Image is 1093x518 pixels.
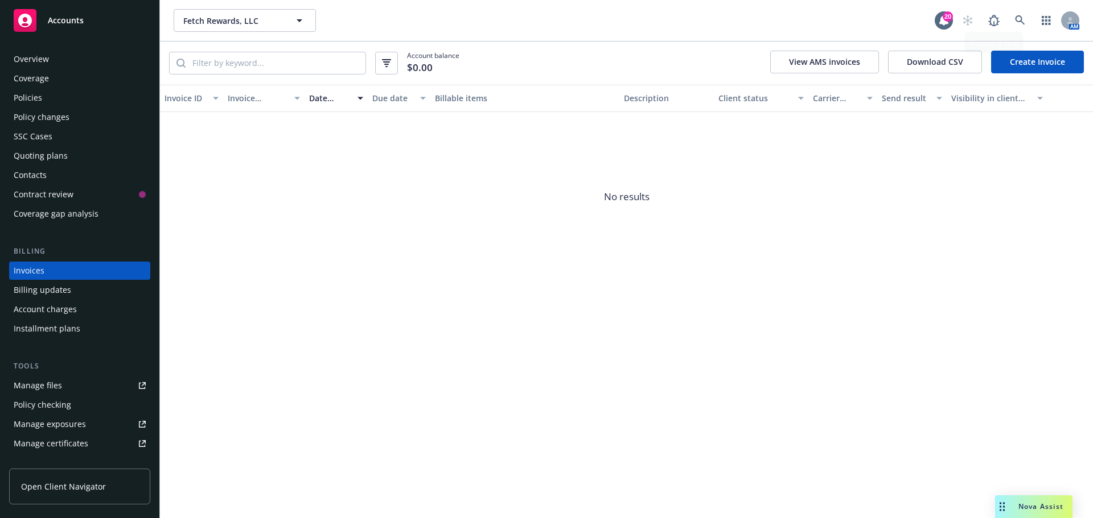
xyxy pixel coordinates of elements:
span: Fetch Rewards, LLC [183,15,282,27]
div: Client status [718,92,791,104]
a: Invoices [9,262,150,280]
div: Manage claims [14,454,71,472]
button: Nova Assist [995,495,1073,518]
span: Open Client Navigator [21,480,106,492]
a: Manage exposures [9,415,150,433]
a: Start snowing [956,9,979,32]
div: Billing [9,246,150,257]
span: Account balance [407,51,459,76]
button: Billable items [430,85,619,112]
svg: Search [176,59,186,68]
a: Manage files [9,376,150,395]
div: 20 [943,11,953,22]
a: Overview [9,50,150,68]
div: Send result [882,92,930,104]
a: Coverage gap analysis [9,205,150,223]
div: Invoice ID [165,92,206,104]
div: Description [624,92,709,104]
span: No results [160,112,1093,283]
button: Fetch Rewards, LLC [174,9,316,32]
a: Policies [9,89,150,107]
span: Accounts [48,16,84,25]
div: Invoice amount [228,92,288,104]
a: Manage certificates [9,434,150,453]
div: Manage files [14,376,62,395]
button: Invoice amount [223,85,305,112]
div: Manage exposures [14,415,86,433]
div: Drag to move [995,495,1009,518]
div: Date issued [309,92,351,104]
div: Carrier status [813,92,861,104]
a: Billing updates [9,281,150,299]
button: Due date [368,85,431,112]
div: Visibility in client dash [951,92,1030,104]
a: Contacts [9,166,150,184]
span: Nova Assist [1018,502,1063,511]
a: Manage claims [9,454,150,472]
a: Accounts [9,5,150,36]
div: Coverage gap analysis [14,205,98,223]
a: Installment plans [9,320,150,338]
div: Contacts [14,166,47,184]
div: Billing updates [14,281,71,299]
div: Manage certificates [14,434,88,453]
button: Carrier status [808,85,878,112]
a: Switch app [1035,9,1058,32]
div: Account charges [14,300,77,318]
div: Invoices [14,262,44,280]
div: Policy changes [14,108,69,126]
button: Date issued [305,85,368,112]
a: Contract review [9,185,150,204]
div: Billable items [435,92,615,104]
button: Download CSV [888,51,982,73]
a: SSC Cases [9,127,150,146]
button: View AMS invoices [770,51,879,73]
div: Due date [372,92,414,104]
a: Account charges [9,300,150,318]
a: Report a Bug [983,9,1005,32]
a: Policy changes [9,108,150,126]
button: Visibility in client dash [947,85,1047,112]
a: Policy checking [9,396,150,414]
button: Client status [714,85,808,112]
input: Filter by keyword... [186,52,365,74]
div: Installment plans [14,320,80,338]
div: Policies [14,89,42,107]
a: Quoting plans [9,147,150,165]
div: Coverage [14,69,49,88]
button: Send result [877,85,947,112]
a: Coverage [9,69,150,88]
div: SSC Cases [14,127,52,146]
a: Search [1009,9,1032,32]
button: Invoice ID [160,85,223,112]
a: Create Invoice [991,51,1084,73]
div: Quoting plans [14,147,68,165]
div: Policy checking [14,396,71,414]
div: Tools [9,360,150,372]
span: $0.00 [407,60,433,75]
button: Description [619,85,714,112]
div: Contract review [14,185,73,204]
div: Overview [14,50,49,68]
